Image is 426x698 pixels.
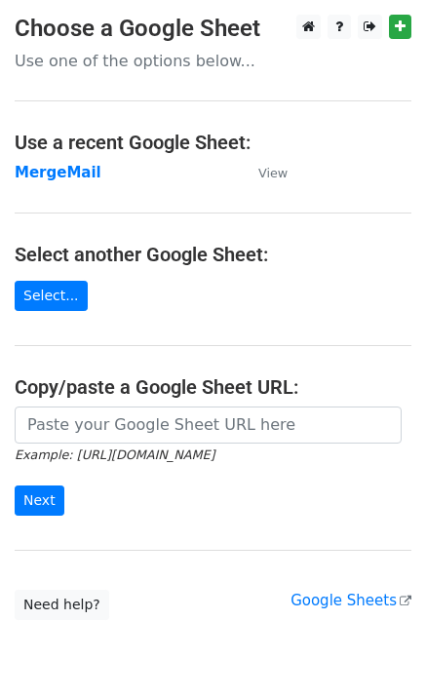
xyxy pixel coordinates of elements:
h4: Copy/paste a Google Sheet URL: [15,375,411,399]
a: Select... [15,281,88,311]
small: View [258,166,288,180]
input: Next [15,485,64,516]
a: View [239,164,288,181]
h3: Choose a Google Sheet [15,15,411,43]
input: Paste your Google Sheet URL here [15,407,402,444]
p: Use one of the options below... [15,51,411,71]
a: Need help? [15,590,109,620]
a: MergeMail [15,164,101,181]
a: Google Sheets [290,592,411,609]
h4: Use a recent Google Sheet: [15,131,411,154]
small: Example: [URL][DOMAIN_NAME] [15,447,214,462]
h4: Select another Google Sheet: [15,243,411,266]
